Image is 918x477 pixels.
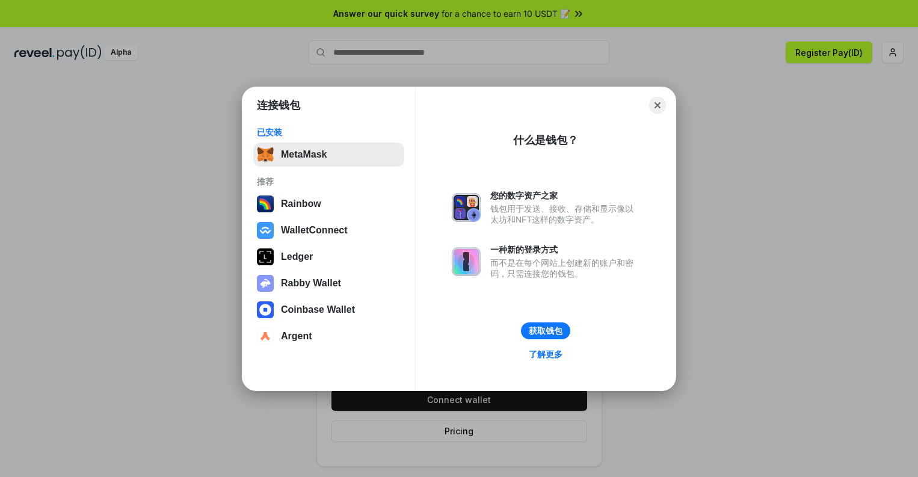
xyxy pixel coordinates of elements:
a: 了解更多 [522,346,570,362]
img: svg+xml,%3Csvg%20width%3D%22120%22%20height%3D%22120%22%20viewBox%3D%220%200%20120%20120%22%20fil... [257,195,274,212]
img: svg+xml,%3Csvg%20xmlns%3D%22http%3A%2F%2Fwww.w3.org%2F2000%2Fsvg%22%20width%3D%2228%22%20height%3... [257,248,274,265]
div: WalletConnect [281,225,348,236]
div: Rainbow [281,198,321,209]
div: 钱包用于发送、接收、存储和显示像以太坊和NFT这样的数字资产。 [490,203,639,225]
img: svg+xml,%3Csvg%20xmlns%3D%22http%3A%2F%2Fwww.w3.org%2F2000%2Fsvg%22%20fill%3D%22none%22%20viewBox... [452,247,481,276]
img: svg+xml,%3Csvg%20width%3D%2228%22%20height%3D%2228%22%20viewBox%3D%220%200%2028%2028%22%20fill%3D... [257,301,274,318]
img: svg+xml,%3Csvg%20xmlns%3D%22http%3A%2F%2Fwww.w3.org%2F2000%2Fsvg%22%20fill%3D%22none%22%20viewBox... [452,193,481,222]
div: 而不是在每个网站上创建新的账户和密码，只需连接您的钱包。 [490,257,639,279]
div: Rabby Wallet [281,278,341,289]
button: Rabby Wallet [253,271,404,295]
h1: 连接钱包 [257,98,300,112]
button: Rainbow [253,192,404,216]
button: 获取钱包 [521,322,570,339]
button: WalletConnect [253,218,404,242]
img: svg+xml,%3Csvg%20xmlns%3D%22http%3A%2F%2Fwww.w3.org%2F2000%2Fsvg%22%20fill%3D%22none%22%20viewBox... [257,275,274,292]
div: 推荐 [257,176,401,187]
div: 已安装 [257,127,401,138]
div: Coinbase Wallet [281,304,355,315]
div: MetaMask [281,149,327,160]
button: MetaMask [253,143,404,167]
div: 什么是钱包？ [513,133,578,147]
button: Argent [253,324,404,348]
img: svg+xml,%3Csvg%20width%3D%2228%22%20height%3D%2228%22%20viewBox%3D%220%200%2028%2028%22%20fill%3D... [257,222,274,239]
button: Close [649,97,666,114]
div: 获取钱包 [529,325,562,336]
button: Ledger [253,245,404,269]
div: Ledger [281,251,313,262]
button: Coinbase Wallet [253,298,404,322]
div: 一种新的登录方式 [490,244,639,255]
img: svg+xml,%3Csvg%20width%3D%2228%22%20height%3D%2228%22%20viewBox%3D%220%200%2028%2028%22%20fill%3D... [257,328,274,345]
img: svg+xml,%3Csvg%20fill%3D%22none%22%20height%3D%2233%22%20viewBox%3D%220%200%2035%2033%22%20width%... [257,146,274,163]
div: 了解更多 [529,349,562,360]
div: 您的数字资产之家 [490,190,639,201]
div: Argent [281,331,312,342]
